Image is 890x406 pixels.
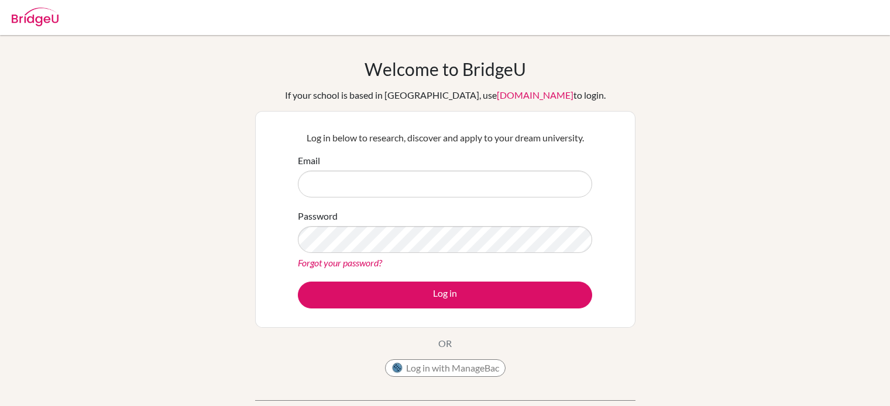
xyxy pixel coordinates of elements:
div: If your school is based in [GEOGRAPHIC_DATA], use to login. [285,88,606,102]
img: Bridge-U [12,8,59,26]
a: Forgot your password? [298,257,382,268]
a: [DOMAIN_NAME] [497,89,573,100]
h1: Welcome to BridgeU [365,58,526,79]
label: Password [298,209,338,223]
label: Email [298,154,320,168]
p: OR [438,336,452,351]
p: Log in below to research, discover and apply to your dream university. [298,131,592,145]
button: Log in with ManageBac [385,359,506,377]
button: Log in [298,282,592,308]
